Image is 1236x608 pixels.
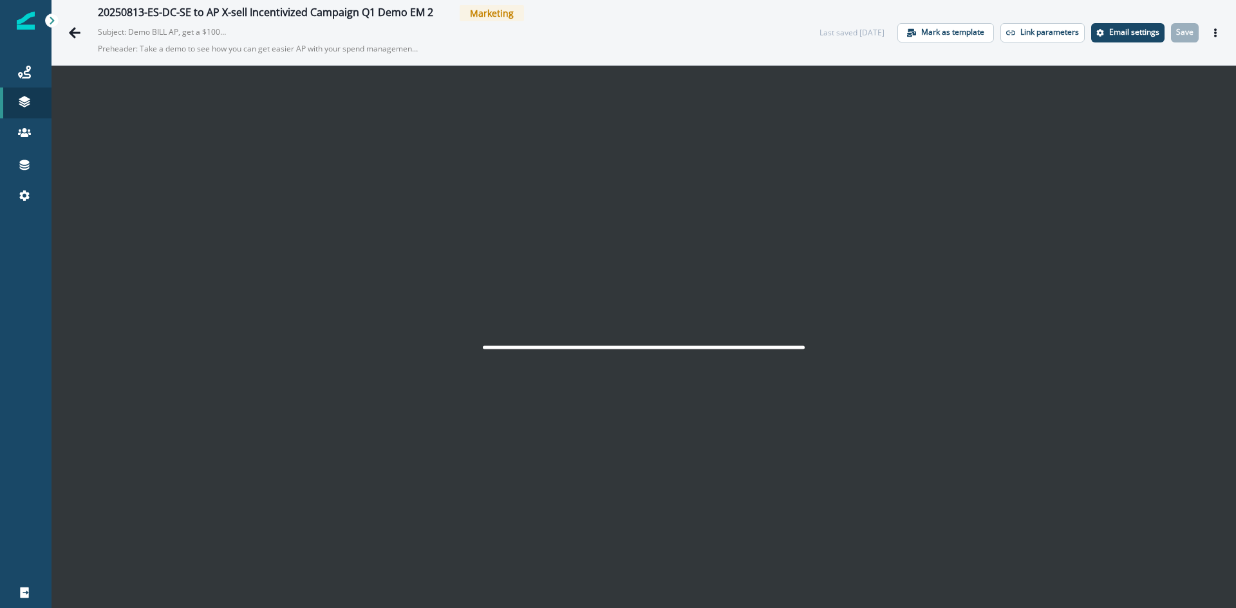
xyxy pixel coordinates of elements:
button: Save [1171,23,1199,42]
div: 20250813-ES-DC-SE to AP X-sell Incentivized Campaign Q1 Demo EM 2 [98,6,433,21]
button: Actions [1205,23,1226,42]
button: Go back [62,20,88,46]
span: Marketing [460,5,524,21]
button: Settings [1091,23,1165,42]
p: Subject: Demo BILL AP, get a $100 Amazon Gift Card [98,21,227,38]
button: Link parameters [1000,23,1085,42]
div: Last saved [DATE] [819,27,885,39]
p: Link parameters [1020,28,1079,37]
p: Save [1176,28,1194,37]
p: Mark as template [921,28,984,37]
p: Email settings [1109,28,1159,37]
button: Mark as template [897,23,994,42]
p: Preheader: Take a demo to see how you can get easier AP with your spend management workflows, no ... [98,38,420,60]
img: Inflection [17,12,35,30]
